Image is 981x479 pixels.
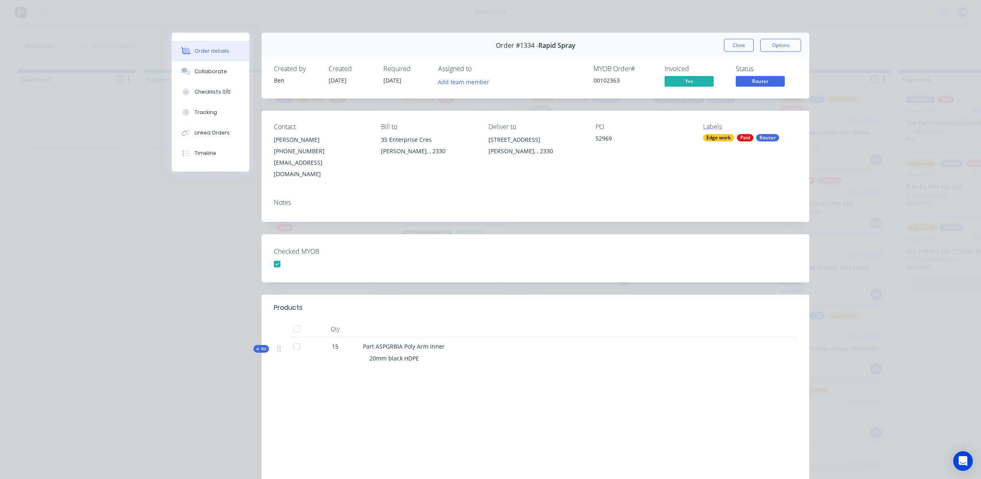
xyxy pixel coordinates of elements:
div: Open Intercom Messenger [953,451,973,471]
div: Tracking [195,109,217,116]
div: [PERSON_NAME][PHONE_NUMBER][EMAIL_ADDRESS][DOMAIN_NAME] [274,134,368,180]
div: Router [756,134,779,141]
div: Timeline [195,150,216,157]
div: MYOB Order # [594,65,655,73]
div: Products [274,303,302,313]
div: PO [596,123,690,131]
div: 35 Enterprise Cres[PERSON_NAME], , 2330 [381,134,475,160]
span: Kit [256,346,267,352]
span: Router [736,76,785,86]
button: Router [736,76,785,88]
button: Close [724,39,754,52]
button: Collaborate [172,61,249,82]
div: Paid [737,134,753,141]
div: [EMAIL_ADDRESS][DOMAIN_NAME] [274,157,368,180]
div: 00102363 [594,76,655,85]
div: [PERSON_NAME] [274,134,368,145]
div: Contact [274,123,368,131]
div: [PERSON_NAME], , 2330 [381,145,475,157]
div: Created [329,65,374,73]
span: 20mm black HDPE [370,354,419,362]
button: Order details [172,41,249,61]
span: 15 [332,342,338,351]
div: Order details [195,47,229,55]
div: Notes [274,199,797,206]
button: Timeline [172,143,249,163]
button: Tracking [172,102,249,123]
div: Linked Orders [195,129,230,137]
div: Deliver to [488,123,582,131]
div: Ben [274,76,319,85]
div: Labels [703,123,797,131]
button: Options [760,39,801,52]
div: [STREET_ADDRESS] [488,134,582,145]
div: Collaborate [195,68,227,75]
label: Checked MYOB [274,246,376,256]
div: Required [383,65,428,73]
button: Linked Orders [172,123,249,143]
span: [DATE] [383,76,401,84]
button: Checklists 0/0 [172,82,249,102]
button: Add team member [434,76,494,87]
div: Assigned to [438,65,520,73]
div: Edge work [703,134,734,141]
div: Created by [274,65,319,73]
div: [STREET_ADDRESS][PERSON_NAME], , 2330 [488,134,582,160]
div: [PERSON_NAME], , 2330 [488,145,582,157]
button: Add team member [438,76,494,87]
div: [PHONE_NUMBER] [274,145,368,157]
div: Qty [311,321,360,337]
span: Yes [665,76,714,86]
div: Checklists 0/0 [195,88,231,96]
div: 52969 [596,134,690,145]
div: Status [736,65,797,73]
span: Part ASPGRBIA Poly Arm Inner [363,342,445,350]
span: Rapid Spray [538,42,576,49]
div: Invoiced [665,65,726,73]
div: 35 Enterprise Cres [381,134,475,145]
div: Kit [253,345,269,353]
div: Bill to [381,123,475,131]
span: [DATE] [329,76,347,84]
span: Order #1334 - [496,42,538,49]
